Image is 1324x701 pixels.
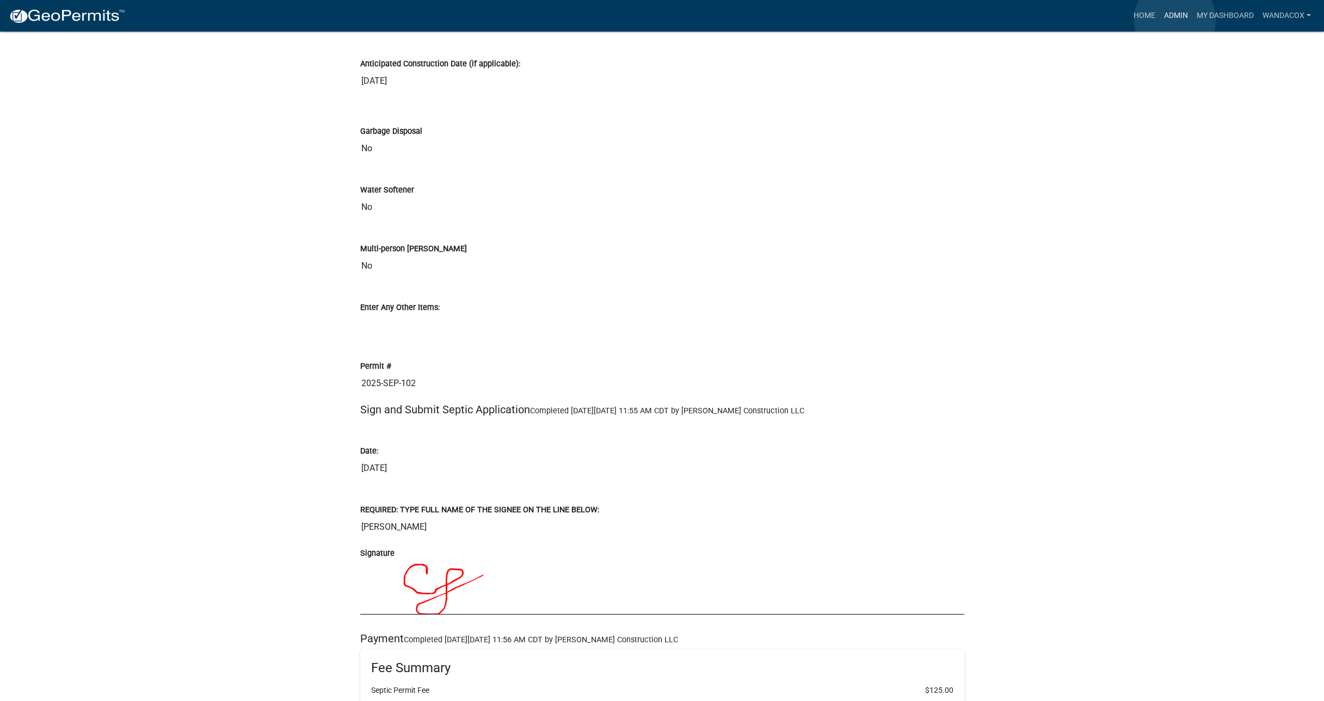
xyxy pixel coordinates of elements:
[530,406,804,415] span: Completed [DATE][DATE] 11:55 AM CDT by [PERSON_NAME] Construction LLC
[360,187,414,194] label: Water Softener
[371,660,953,676] h6: Fee Summary
[1129,5,1160,26] a: Home
[371,685,953,696] li: Septic Permit Fee
[925,685,953,696] span: $125.00
[360,245,467,253] label: Multi-person [PERSON_NAME]
[360,448,378,455] label: Date:
[1192,5,1258,26] a: My Dashboard
[360,632,964,645] h5: Payment
[360,128,422,135] label: Garbage Disposal
[360,560,562,614] img: 2nK+lQAAAAGSURBVAMAepTEju1sh9cAAAAASUVORK5CYII=
[360,550,395,557] label: Signature
[360,304,440,312] label: Enter Any Other Items:
[360,403,964,416] h5: Sign and Submit Septic Application
[360,60,520,68] label: Anticipated Construction Date (if applicable):
[360,506,599,514] label: REQUIRED: TYPE FULL NAME OF THE SIGNEE ON THE LINE BELOW:
[1160,5,1192,26] a: Admin
[1258,5,1315,26] a: WandaCox
[404,635,678,644] span: Completed [DATE][DATE] 11:56 AM CDT by [PERSON_NAME] Construction LLC
[360,363,391,370] label: Permit #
